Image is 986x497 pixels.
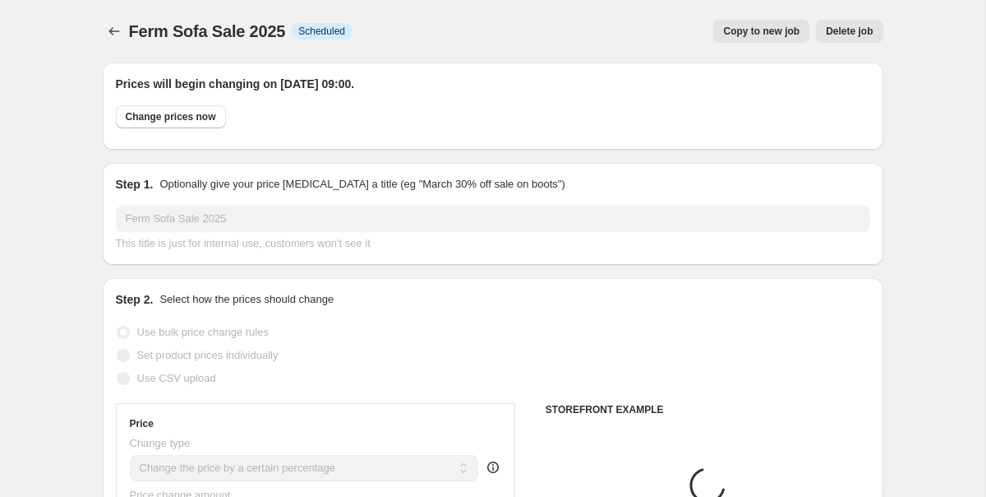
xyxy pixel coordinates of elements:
span: Set product prices individually [137,349,279,361]
p: Select how the prices should change [159,291,334,308]
input: 30% off holiday sale [116,206,870,232]
h2: Step 2. [116,291,154,308]
span: Ferm Sofa Sale 2025 [129,22,286,40]
span: Copy to new job [723,25,799,38]
button: Price change jobs [103,20,126,43]
span: Use bulk price change rules [137,326,269,338]
h2: Prices will begin changing on [DATE] 09:00. [116,76,870,92]
span: This title is just for internal use, customers won't see it [116,237,371,249]
button: Copy to new job [713,20,809,43]
span: Change type [130,437,191,449]
span: Scheduled [298,25,345,38]
div: help [485,459,501,476]
span: Change prices now [126,110,216,123]
button: Change prices now [116,105,226,128]
span: Delete job [826,25,873,38]
span: Use CSV upload [137,372,216,384]
h6: STOREFRONT EXAMPLE [546,403,870,416]
button: Delete job [816,20,882,43]
h2: Step 1. [116,176,154,193]
h3: Price [130,417,154,430]
p: Optionally give your price [MEDICAL_DATA] a title (eg "March 30% off sale on boots") [159,176,564,193]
